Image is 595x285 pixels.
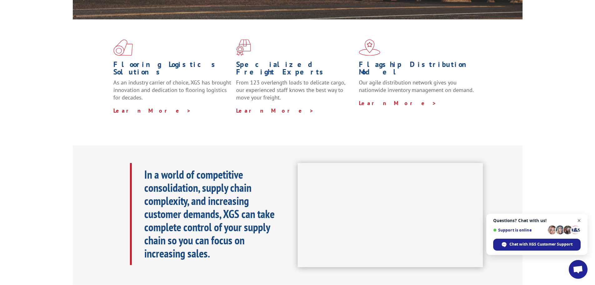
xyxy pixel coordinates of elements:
[144,167,275,261] b: In a world of competitive consolidation, supply chain complexity, and increasing customer demands...
[359,39,380,56] img: xgs-icon-flagship-distribution-model-red
[113,107,191,114] a: Learn More >
[359,79,474,94] span: Our agile distribution network gives you nationwide inventory management on demand.
[113,39,133,56] img: xgs-icon-total-supply-chain-intelligence-red
[298,163,483,267] iframe: XGS Logistics Solutions
[236,107,314,114] a: Learn More >
[236,79,354,107] p: From 123 overlength loads to delicate cargo, our experienced staff knows the best way to move you...
[493,239,581,251] div: Chat with XGS Customer Support
[509,242,573,247] span: Chat with XGS Customer Support
[493,218,581,223] span: Questions? Chat with us!
[236,39,251,56] img: xgs-icon-focused-on-flooring-red
[236,61,354,79] h1: Specialized Freight Experts
[569,260,588,279] div: Open chat
[575,217,583,225] span: Close chat
[113,79,231,101] span: As an industry carrier of choice, XGS has brought innovation and dedication to flooring logistics...
[493,228,546,232] span: Support is online
[113,61,231,79] h1: Flooring Logistics Solutions
[359,61,477,79] h1: Flagship Distribution Model
[359,99,437,107] a: Learn More >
